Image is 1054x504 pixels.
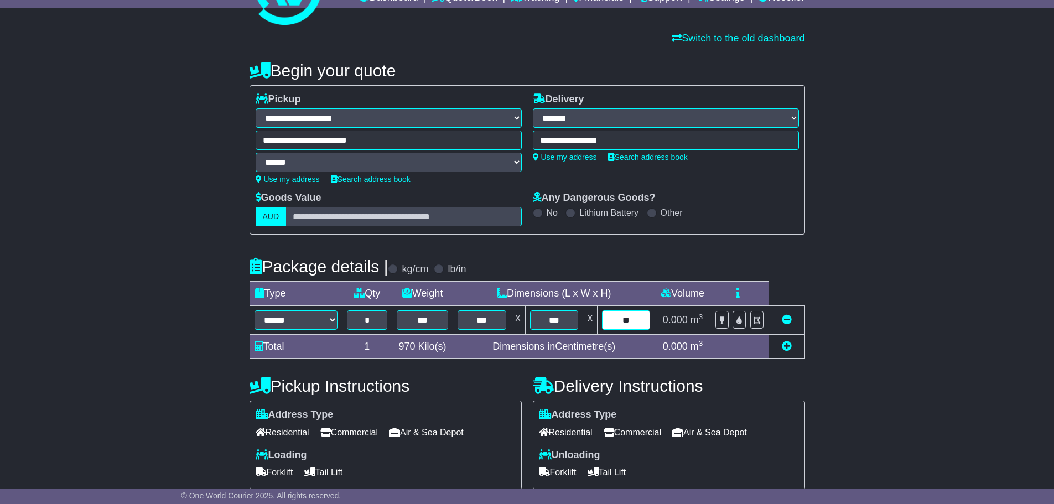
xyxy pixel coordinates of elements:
[588,464,626,481] span: Tail Lift
[663,341,688,352] span: 0.000
[250,61,805,80] h4: Begin your quote
[399,341,416,352] span: 970
[511,306,525,335] td: x
[256,464,293,481] span: Forklift
[256,93,301,106] label: Pickup
[690,341,703,352] span: m
[331,175,411,184] a: Search address book
[304,464,343,481] span: Tail Lift
[250,257,388,276] h4: Package details |
[672,33,804,44] a: Switch to the old dashboard
[782,314,792,325] a: Remove this item
[453,282,655,306] td: Dimensions (L x W x H)
[672,424,747,441] span: Air & Sea Depot
[690,314,703,325] span: m
[533,377,805,395] h4: Delivery Instructions
[782,341,792,352] a: Add new item
[699,339,703,347] sup: 3
[533,153,597,162] a: Use my address
[392,335,453,359] td: Kilo(s)
[448,263,466,276] label: lb/in
[342,282,392,306] td: Qty
[547,207,558,218] label: No
[583,306,597,335] td: x
[256,192,321,204] label: Goods Value
[389,424,464,441] span: Air & Sea Depot
[661,207,683,218] label: Other
[342,335,392,359] td: 1
[579,207,638,218] label: Lithium Battery
[539,424,593,441] span: Residential
[250,282,342,306] td: Type
[453,335,655,359] td: Dimensions in Centimetre(s)
[533,93,584,106] label: Delivery
[663,314,688,325] span: 0.000
[256,449,307,461] label: Loading
[250,335,342,359] td: Total
[539,464,577,481] span: Forklift
[533,192,656,204] label: Any Dangerous Goods?
[181,491,341,500] span: © One World Courier 2025. All rights reserved.
[655,282,710,306] td: Volume
[256,409,334,421] label: Address Type
[699,313,703,321] sup: 3
[250,377,522,395] h4: Pickup Instructions
[539,449,600,461] label: Unloading
[604,424,661,441] span: Commercial
[608,153,688,162] a: Search address book
[402,263,428,276] label: kg/cm
[320,424,378,441] span: Commercial
[539,409,617,421] label: Address Type
[256,424,309,441] span: Residential
[256,175,320,184] a: Use my address
[392,282,453,306] td: Weight
[256,207,287,226] label: AUD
